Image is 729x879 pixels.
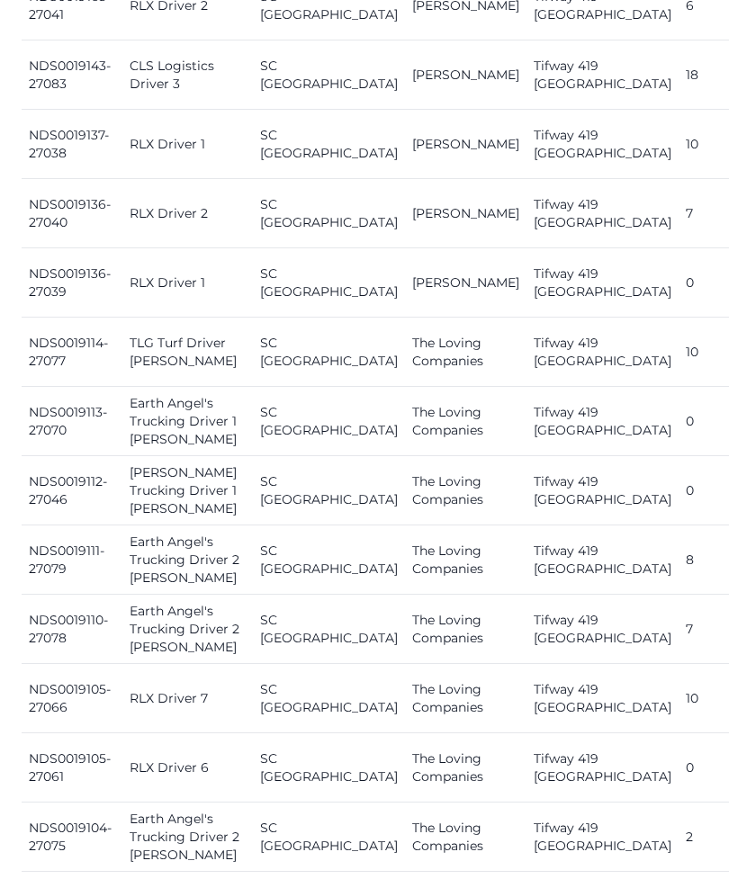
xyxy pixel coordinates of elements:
[122,110,253,179] td: RLX Driver 1
[253,40,405,110] td: SC [GEOGRAPHIC_DATA]
[122,387,253,456] td: Earth Angel's Trucking Driver 1 [PERSON_NAME]
[22,803,122,872] td: NDS0019104-27075
[526,40,679,110] td: Tifway 419 [GEOGRAPHIC_DATA]
[405,248,526,318] td: [PERSON_NAME]
[22,525,122,595] td: NDS0019111-27079
[526,387,679,456] td: Tifway 419 [GEOGRAPHIC_DATA]
[253,664,405,733] td: SC [GEOGRAPHIC_DATA]
[22,664,122,733] td: NDS0019105-27066
[253,733,405,803] td: SC [GEOGRAPHIC_DATA]
[526,248,679,318] td: Tifway 419 [GEOGRAPHIC_DATA]
[253,248,405,318] td: SC [GEOGRAPHIC_DATA]
[22,456,122,525] td: NDS0019112-27046
[526,525,679,595] td: Tifway 419 [GEOGRAPHIC_DATA]
[22,40,122,110] td: NDS0019143-27083
[405,110,526,179] td: [PERSON_NAME]
[122,664,253,733] td: RLX Driver 7
[122,456,253,525] td: [PERSON_NAME] Trucking Driver 1 [PERSON_NAME]
[122,179,253,248] td: RLX Driver 2
[22,248,122,318] td: NDS0019136-27039
[526,179,679,248] td: Tifway 419 [GEOGRAPHIC_DATA]
[253,456,405,525] td: SC [GEOGRAPHIC_DATA]
[405,525,526,595] td: The Loving Companies
[22,318,122,387] td: NDS0019114-27077
[405,456,526,525] td: The Loving Companies
[405,803,526,872] td: The Loving Companies
[405,664,526,733] td: The Loving Companies
[122,40,253,110] td: CLS Logistics Driver 3
[526,318,679,387] td: Tifway 419 [GEOGRAPHIC_DATA]
[253,179,405,248] td: SC [GEOGRAPHIC_DATA]
[22,595,122,664] td: NDS0019110-27078
[253,525,405,595] td: SC [GEOGRAPHIC_DATA]
[405,318,526,387] td: The Loving Companies
[122,248,253,318] td: RLX Driver 1
[122,733,253,803] td: RLX Driver 6
[526,456,679,525] td: Tifway 419 [GEOGRAPHIC_DATA]
[526,664,679,733] td: Tifway 419 [GEOGRAPHIC_DATA]
[526,595,679,664] td: Tifway 419 [GEOGRAPHIC_DATA]
[405,40,526,110] td: [PERSON_NAME]
[526,733,679,803] td: Tifway 419 [GEOGRAPHIC_DATA]
[253,595,405,664] td: SC [GEOGRAPHIC_DATA]
[526,110,679,179] td: Tifway 419 [GEOGRAPHIC_DATA]
[405,595,526,664] td: The Loving Companies
[253,387,405,456] td: SC [GEOGRAPHIC_DATA]
[22,387,122,456] td: NDS0019113-27070
[405,733,526,803] td: The Loving Companies
[253,803,405,872] td: SC [GEOGRAPHIC_DATA]
[122,525,253,595] td: Earth Angel's Trucking Driver 2 [PERSON_NAME]
[405,387,526,456] td: The Loving Companies
[405,179,526,248] td: [PERSON_NAME]
[526,803,679,872] td: Tifway 419 [GEOGRAPHIC_DATA]
[253,110,405,179] td: SC [GEOGRAPHIC_DATA]
[122,803,253,872] td: Earth Angel's Trucking Driver 2 [PERSON_NAME]
[22,110,122,179] td: NDS0019137-27038
[253,318,405,387] td: SC [GEOGRAPHIC_DATA]
[22,733,122,803] td: NDS0019105-27061
[122,595,253,664] td: Earth Angel's Trucking Driver 2 [PERSON_NAME]
[22,179,122,248] td: NDS0019136-27040
[122,318,253,387] td: TLG Turf Driver [PERSON_NAME]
